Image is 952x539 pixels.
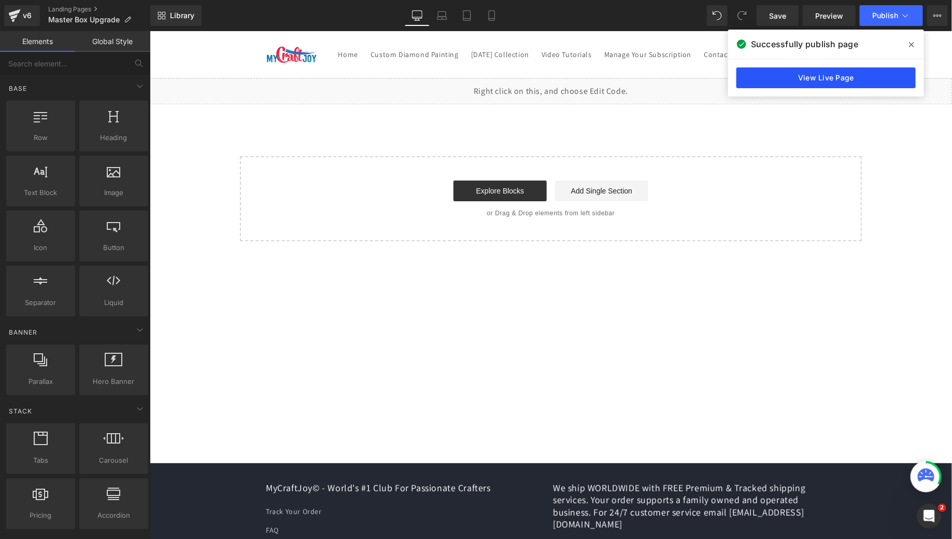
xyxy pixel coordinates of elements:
a: Manage Your Subscription [448,12,548,34]
span: Button [82,242,145,253]
span: Pricing [9,510,72,521]
span: Image [82,187,145,198]
a: MyCraftJoy [112,10,172,36]
a: [DATE] Collection [315,12,386,34]
span: Hero Banner [82,376,145,387]
span: Heading [82,132,145,143]
a: Add Single Section [405,149,499,170]
span: Accordion [82,510,145,521]
span: Library [170,11,194,20]
a: Contact Us [548,12,597,34]
span: Parallax [9,376,72,387]
span: Row [9,132,72,143]
button: More [927,5,948,26]
span: Home [189,19,208,28]
iframe: Intercom live chat [917,504,942,529]
a: Global Style [75,31,150,52]
span: Master Box Upgrade [48,16,120,24]
a: Mobile [479,5,504,26]
a: Track Your Order [116,474,172,490]
img: MyCraftJoy [116,15,168,33]
a: Custom Diamond Painting [215,12,315,34]
span: Icon [9,242,72,253]
span: Separator [9,297,72,308]
span: [DATE] Collection [321,19,379,28]
a: Home [182,12,215,34]
a: Preview [803,5,856,26]
span: Custom Diamond Painting [221,19,309,28]
span: Tabs [9,455,72,466]
a: Laptop [430,5,454,26]
span: Save [769,10,786,21]
span: Banner [8,327,38,337]
a: v6 [4,5,40,26]
span: Successfully publish page [751,38,858,50]
span: Preview [815,10,843,21]
span: Manage Your Subscription [454,19,542,28]
span: Carousel [82,455,145,466]
span: Stack [8,406,33,416]
a: View Live Page [736,67,916,88]
a: Desktop [405,5,430,26]
a: Landing Pages [48,5,150,13]
a: Video Tutorials [386,12,448,34]
summary: Search [620,12,643,35]
h2: We ship WORLDWIDE with FREE Premium & Tracked shipping services. Your order supports a family own... [403,451,686,500]
a: Explore Blocks [304,149,397,170]
a: Tablet [454,5,479,26]
button: Undo [707,5,728,26]
span: Base [8,84,28,93]
button: Redo [732,5,752,26]
span: Text Block [9,187,72,198]
span: Contact Us [554,19,591,28]
span: Publish [872,11,898,20]
button: Publish [860,5,923,26]
a: FAQ [116,490,129,508]
a: New Library [150,5,202,26]
h2: MyCraftJoy© - World's #1 Club For Passionate Crafters [116,451,399,463]
p: or Drag & Drop elements from left sidebar [107,178,695,186]
div: v6 [21,9,34,22]
span: Video Tutorials [392,19,442,28]
span: 2 [938,504,946,512]
span: Liquid [82,297,145,308]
